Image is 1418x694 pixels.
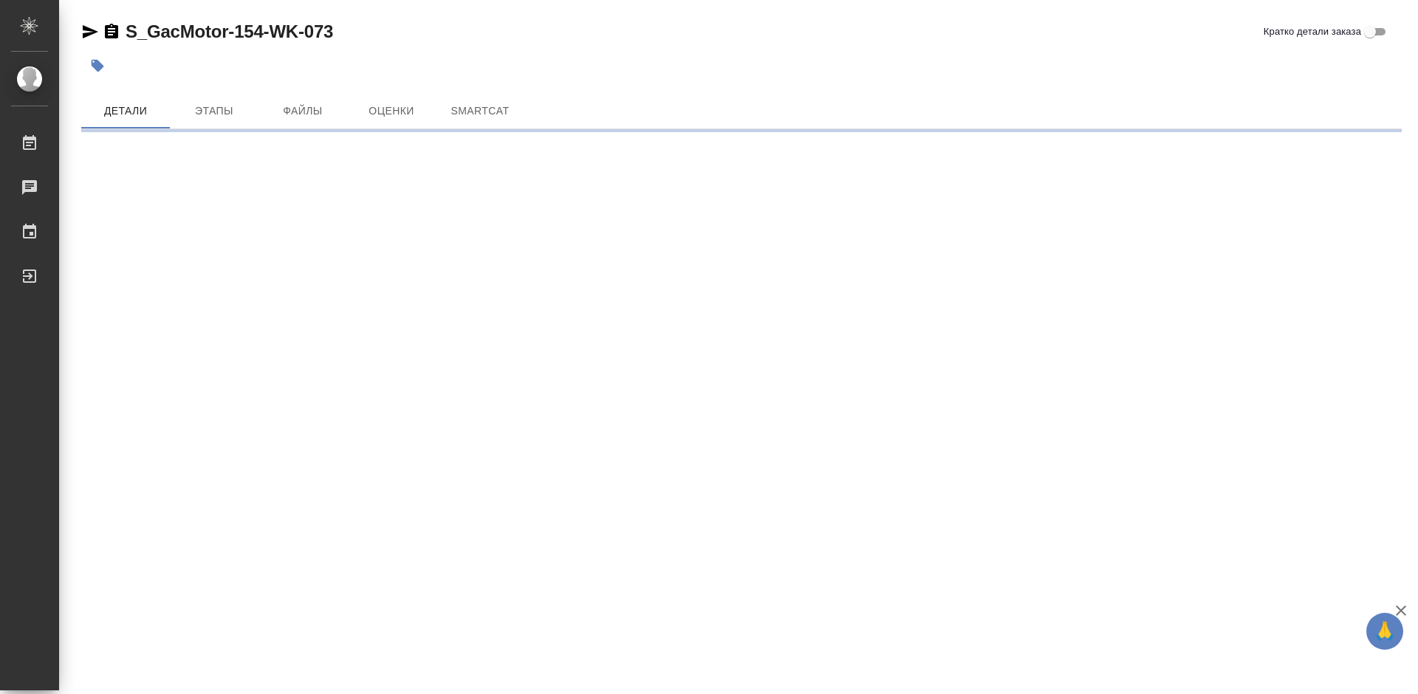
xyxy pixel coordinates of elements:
[267,102,338,120] span: Файлы
[445,102,516,120] span: SmartCat
[126,21,333,41] a: S_GacMotor-154-WK-073
[103,23,120,41] button: Скопировать ссылку
[356,102,427,120] span: Оценки
[1372,616,1397,647] span: 🙏
[179,102,250,120] span: Этапы
[81,49,114,82] button: Добавить тэг
[81,23,99,41] button: Скопировать ссылку для ЯМессенджера
[1366,613,1403,650] button: 🙏
[1264,24,1361,39] span: Кратко детали заказа
[90,102,161,120] span: Детали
